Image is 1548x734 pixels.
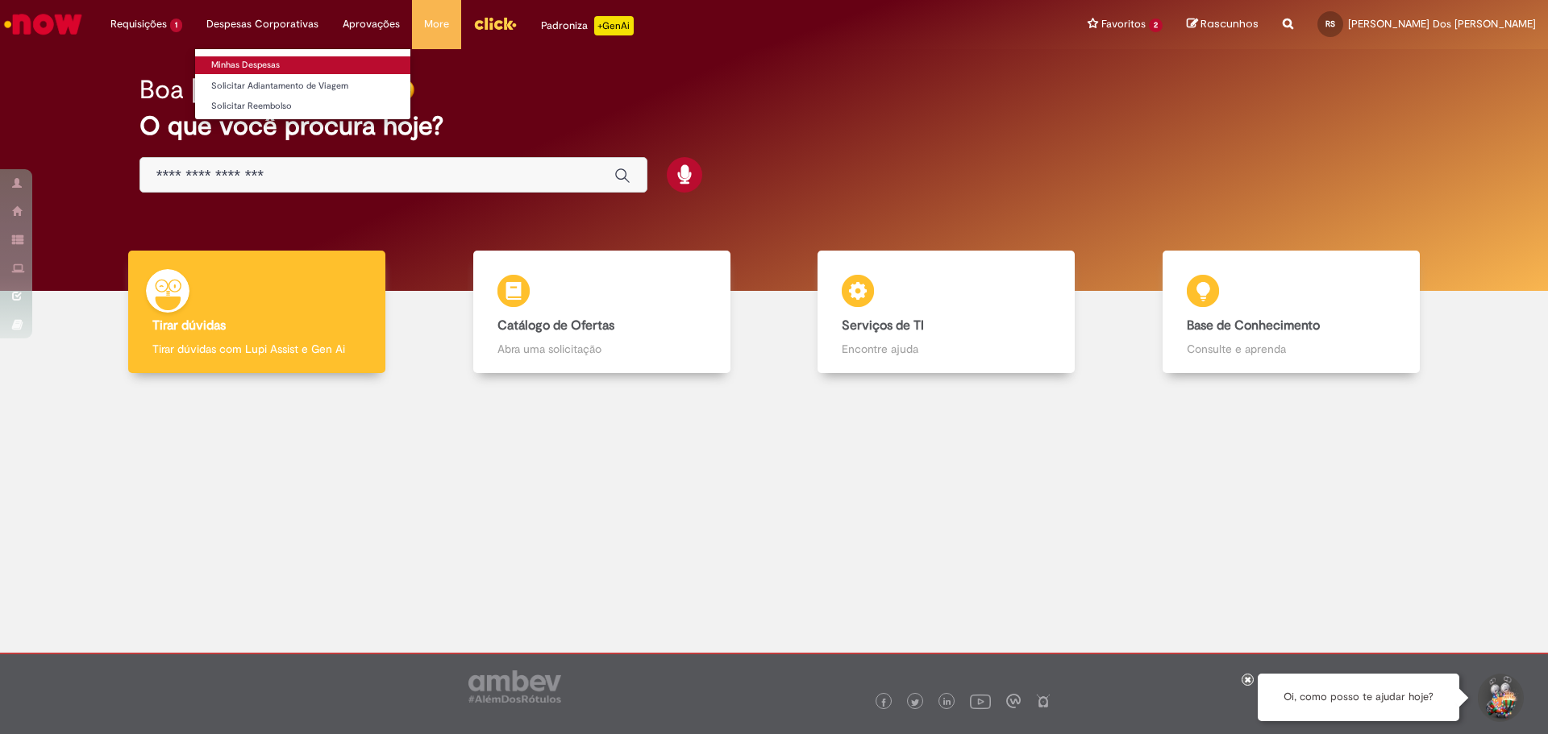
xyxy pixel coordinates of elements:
[2,8,85,40] img: ServiceNow
[424,16,449,32] span: More
[152,341,361,357] p: Tirar dúvidas com Lupi Assist e Gen Ai
[1475,674,1524,722] button: Iniciar Conversa de Suporte
[774,251,1119,374] a: Serviços de TI Encontre ajuda
[139,112,1409,140] h2: O que você procura hoje?
[110,16,167,32] span: Requisições
[195,77,410,95] a: Solicitar Adiantamento de Viagem
[1036,694,1051,708] img: logo_footer_naosei.png
[594,16,634,35] p: +GenAi
[943,698,951,707] img: logo_footer_linkedin.png
[970,690,991,711] img: logo_footer_youtube.png
[195,97,410,115] a: Solicitar Reembolso
[430,251,775,374] a: Catálogo de Ofertas Abra uma solicitação
[1187,341,1396,357] p: Consulte e aprenda
[473,11,517,35] img: click_logo_yellow_360x200.png
[842,341,1051,357] p: Encontre ajuda
[541,16,634,35] div: Padroniza
[1119,251,1464,374] a: Base de Conhecimento Consulte e aprenda
[1348,17,1536,31] span: [PERSON_NAME] Dos [PERSON_NAME]
[194,48,411,120] ul: Despesas Corporativas
[1258,674,1459,721] div: Oi, como posso te ajudar hoje?
[85,251,430,374] a: Tirar dúvidas Tirar dúvidas com Lupi Assist e Gen Ai
[842,317,924,334] b: Serviços de TI
[1006,694,1021,708] img: logo_footer_workplace.png
[343,16,400,32] span: Aprovações
[468,670,561,703] img: logo_footer_ambev_rotulo_gray.png
[1187,17,1259,32] a: Rascunhos
[497,341,706,357] p: Abra uma solicitação
[1201,16,1259,31] span: Rascunhos
[911,699,919,707] img: logo_footer_twitter.png
[170,19,182,32] span: 1
[152,317,226,334] b: Tirar dúvidas
[1325,19,1335,29] span: RS
[206,16,318,32] span: Despesas Corporativas
[497,317,614,334] b: Catálogo de Ofertas
[195,56,410,74] a: Minhas Despesas
[1101,16,1146,32] span: Favoritos
[1187,317,1320,334] b: Base de Conhecimento
[1149,19,1163,32] span: 2
[880,699,888,707] img: logo_footer_facebook.png
[139,76,392,104] h2: Boa [PERSON_NAME]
